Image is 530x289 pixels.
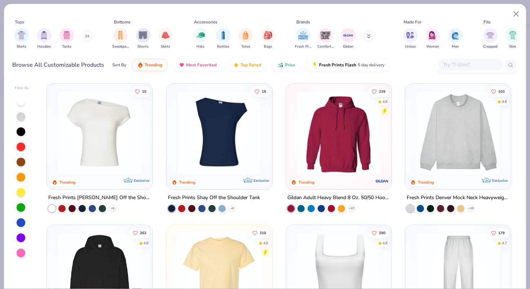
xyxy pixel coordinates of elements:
[196,31,205,39] img: Hats Image
[112,28,129,49] button: filter button
[161,44,170,49] span: Skirts
[145,62,162,68] span: Trending
[296,19,310,25] div: Brands
[442,61,498,69] input: Try "T-Shirt"
[403,19,421,25] div: Made For
[498,231,505,235] span: 179
[158,28,173,49] div: filter for Skirts
[116,31,124,39] img: Sweatpants Image
[142,89,146,93] span: 15
[140,231,146,235] span: 262
[48,193,151,202] div: Fresh Prints [PERSON_NAME] Off the Shoulder Top
[174,91,265,175] img: 5716b33b-ee27-473a-ad8a-9b8687048459
[319,62,356,68] span: Fresh Prints Flash
[114,19,131,25] div: Bottoms
[343,44,353,49] span: Gildan
[451,31,459,39] img: Men Image
[233,62,239,68] img: TopRated.gif
[502,241,507,246] div: 4.7
[383,99,388,104] div: 4.8
[136,28,150,49] button: filter button
[264,31,272,39] img: Bags Image
[265,91,356,175] img: af1e0f41-62ea-4e8f-9b2b-c8bb59fc549d
[295,28,312,49] button: filter button
[487,86,508,96] button: Like
[412,91,504,175] img: f5d85501-0dbb-4ee4-b115-c08fa3845d83
[306,59,390,71] button: Fresh Prints Flash5 day delivery
[483,44,498,49] span: Cropped
[264,44,272,49] span: Bags
[111,206,114,211] span: + 6
[379,89,385,93] span: 235
[216,28,230,49] div: filter for Bottles
[505,28,520,49] div: filter for Slim
[375,174,389,188] img: Gildan logo
[384,91,476,175] img: a164e800-7022-4571-a324-30c76f641635
[132,59,168,71] button: Trending
[228,59,266,71] button: Top Rated
[17,44,26,49] span: Shirts
[426,44,439,49] span: Women
[186,62,217,68] span: Most Favorited
[139,31,147,39] img: Shorts Image
[129,228,150,238] button: Like
[37,28,51,49] button: filter button
[62,44,71,49] span: Tanks
[131,86,150,96] button: Like
[261,28,275,49] button: filter button
[505,28,520,49] button: filter button
[509,44,516,49] span: Slim
[240,62,261,68] span: Top Rated
[54,91,145,175] img: a1c94bf0-cbc2-4c5c-96ec-cab3b8502a7f
[194,19,217,25] div: Accessories
[251,86,269,96] button: Like
[502,99,507,104] div: 4.8
[158,28,173,49] button: filter button
[137,62,143,68] img: trending.gif
[248,228,269,238] button: Like
[261,89,266,93] span: 18
[483,28,498,49] div: filter for Cropped
[272,59,301,71] button: Price
[312,62,318,68] img: flash.gif
[263,241,268,246] div: 4.9
[14,28,29,49] div: filter for Shirts
[40,31,48,39] img: Hoodies Image
[379,231,385,235] span: 290
[407,193,509,202] div: Fresh Prints Denver Mock Neck Heavyweight Sweatshirt
[448,28,463,49] button: filter button
[173,59,222,71] button: Most Favorited
[193,28,208,49] button: filter button
[37,44,51,49] span: Hoodies
[452,44,459,49] span: Men
[242,31,249,39] img: Totes Image
[429,31,437,39] img: Women Image
[425,28,440,49] button: filter button
[349,206,354,211] span: + 37
[112,28,129,49] div: filter for Sweatpants
[403,28,418,49] button: filter button
[317,44,334,49] span: Comfort Colors
[358,61,384,69] span: 5 day delivery
[196,44,204,49] span: Hats
[259,231,266,235] span: 310
[136,28,150,49] div: filter for Shorts
[368,228,389,238] button: Like
[341,28,355,49] button: filter button
[15,19,24,25] div: Tops
[295,28,312,49] div: filter for Fresh Prints
[238,28,253,49] div: filter for Totes
[168,193,260,202] div: Fresh Prints Shay Off the Shoulder Tank
[317,28,334,49] div: filter for Comfort Colors
[368,86,389,96] button: Like
[253,178,269,183] span: Exclusive
[17,31,26,39] img: Shirts Image
[59,28,74,49] button: filter button
[498,89,505,93] span: 103
[137,44,149,49] span: Shorts
[341,28,355,49] div: filter for Gildan
[287,193,390,202] div: Gildan Adult Heavy Blend 8 Oz. 50/50 Hooded Sweatshirt
[509,31,517,39] img: Slim Image
[317,28,334,49] button: filter button
[230,206,234,211] span: + 6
